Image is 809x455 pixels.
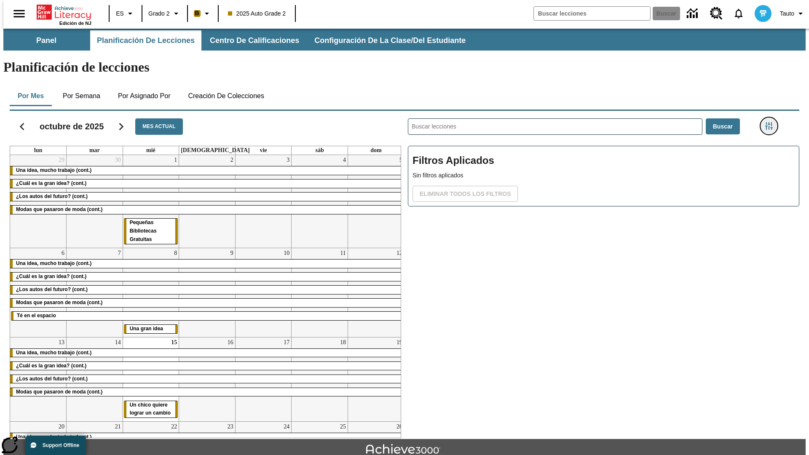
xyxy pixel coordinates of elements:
[130,402,171,416] span: Un chico quiere lograr un cambio
[10,388,404,396] div: Modas que pasaron de moda (cont.)
[11,116,33,137] button: Regresar
[10,362,404,370] div: ¿Cuál es la gran idea? (cont.)
[395,248,404,258] a: 12 de octubre de 2025
[148,9,170,18] span: Grado 2
[534,7,650,20] input: Buscar campo
[16,167,91,173] span: Una idea, mucho trabajo (cont.)
[705,2,728,25] a: Centro de recursos, Se abrirá en una pestaña nueva.
[10,86,52,106] button: Por mes
[341,155,348,165] a: 4 de octubre de 2025
[37,3,91,26] div: Portada
[348,155,404,248] td: 5 de octubre de 2025
[181,86,271,106] button: Creación de colecciones
[57,422,66,432] a: 20 de octubre de 2025
[110,116,132,137] button: Seguir
[226,337,235,348] a: 16 de octubre de 2025
[123,248,179,337] td: 8 de octubre de 2025
[67,155,123,248] td: 30 de septiembre de 2025
[97,36,195,45] span: Planificación de lecciones
[67,337,123,422] td: 14 de octubre de 2025
[3,59,806,75] h1: Planificación de lecciones
[282,248,291,258] a: 10 de octubre de 2025
[145,146,157,155] a: miércoles
[706,118,740,135] button: Buscar
[111,86,177,106] button: Por asignado por
[113,337,123,348] a: 14 de octubre de 2025
[179,155,236,248] td: 2 de octubre de 2025
[292,248,348,337] td: 11 de octubre de 2025
[10,349,404,357] div: Una idea, mucho trabajo (cont.)
[235,155,292,248] td: 3 de octubre de 2025
[179,248,236,337] td: 9 de octubre de 2025
[59,21,91,26] span: Edición de NJ
[16,286,88,292] span: ¿Los autos del futuro? (cont.)
[398,155,404,165] a: 5 de octubre de 2025
[750,3,777,24] button: Escoja un nuevo avatar
[728,3,750,24] a: Notificaciones
[226,422,235,432] a: 23 de octubre de 2025
[169,337,179,348] a: 15 de octubre de 2025
[25,436,86,455] button: Support Offline
[124,401,178,418] div: Un chico quiere lograr un cambio
[401,107,799,438] div: Buscar
[16,206,102,212] span: Modas que pasaron de moda (cont.)
[235,337,292,422] td: 17 de octubre de 2025
[10,375,404,383] div: ¿Los autos del futuro? (cont.)
[10,260,404,268] div: Una idea, mucho trabajo (cont.)
[112,6,139,21] button: Lenguaje: ES, Selecciona un idioma
[408,146,799,206] div: Filtros Aplicados
[113,155,123,165] a: 30 de septiembre de 2025
[3,107,401,438] div: Calendario
[145,6,185,21] button: Grado: Grado 2, Elige un grado
[7,1,32,26] button: Abrir el menú lateral
[292,337,348,422] td: 18 de octubre de 2025
[123,337,179,422] td: 15 de octubre de 2025
[16,389,102,395] span: Modas que pasaron de moda (cont.)
[116,248,123,258] a: 7 de octubre de 2025
[57,337,66,348] a: 13 de octubre de 2025
[16,434,91,440] span: Una idea, mucho trabajo (cont.)
[60,248,66,258] a: 6 de octubre de 2025
[292,155,348,248] td: 4 de octubre de 2025
[313,146,325,155] a: sábado
[10,248,67,337] td: 6 de octubre de 2025
[43,442,79,448] span: Support Offline
[10,206,404,214] div: Modas que pasaron de moda (cont.)
[36,36,56,45] span: Panel
[57,155,66,165] a: 29 de septiembre de 2025
[56,86,107,106] button: Por semana
[10,299,404,307] div: Modas que pasaron de moda (cont.)
[408,119,702,134] input: Buscar lecciones
[11,312,403,320] div: Té en el espacio
[761,118,777,134] button: Menú lateral de filtros
[16,260,91,266] span: Una idea, mucho trabajo (cont.)
[16,193,88,199] span: ¿Los autos del futuro? (cont.)
[16,180,86,186] span: ¿Cuál es la gran idea? (cont.)
[338,422,348,432] a: 25 de octubre de 2025
[285,155,291,165] a: 3 de octubre de 2025
[228,9,286,18] span: 2025 Auto Grade 2
[413,150,795,171] h2: Filtros Aplicados
[123,155,179,248] td: 1 de octubre de 2025
[338,248,347,258] a: 11 de octubre de 2025
[235,248,292,337] td: 10 de octubre de 2025
[258,146,268,155] a: viernes
[4,30,88,51] button: Panel
[210,36,299,45] span: Centro de calificaciones
[37,4,91,21] a: Portada
[16,363,86,369] span: ¿Cuál es la gran idea? (cont.)
[780,9,794,18] span: Tauto
[88,146,102,155] a: martes
[10,337,67,422] td: 13 de octubre de 2025
[172,248,179,258] a: 8 de octubre de 2025
[67,248,123,337] td: 7 de octubre de 2025
[10,273,404,281] div: ¿Cuál es la gran idea? (cont.)
[135,118,182,135] button: Mes actual
[195,8,199,19] span: B
[413,171,795,180] p: Sin filtros aplicados
[10,179,404,188] div: ¿Cuál es la gran idea? (cont.)
[40,121,104,131] h2: octubre de 2025
[32,146,44,155] a: lunes
[169,422,179,432] a: 22 de octubre de 2025
[282,422,291,432] a: 24 de octubre de 2025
